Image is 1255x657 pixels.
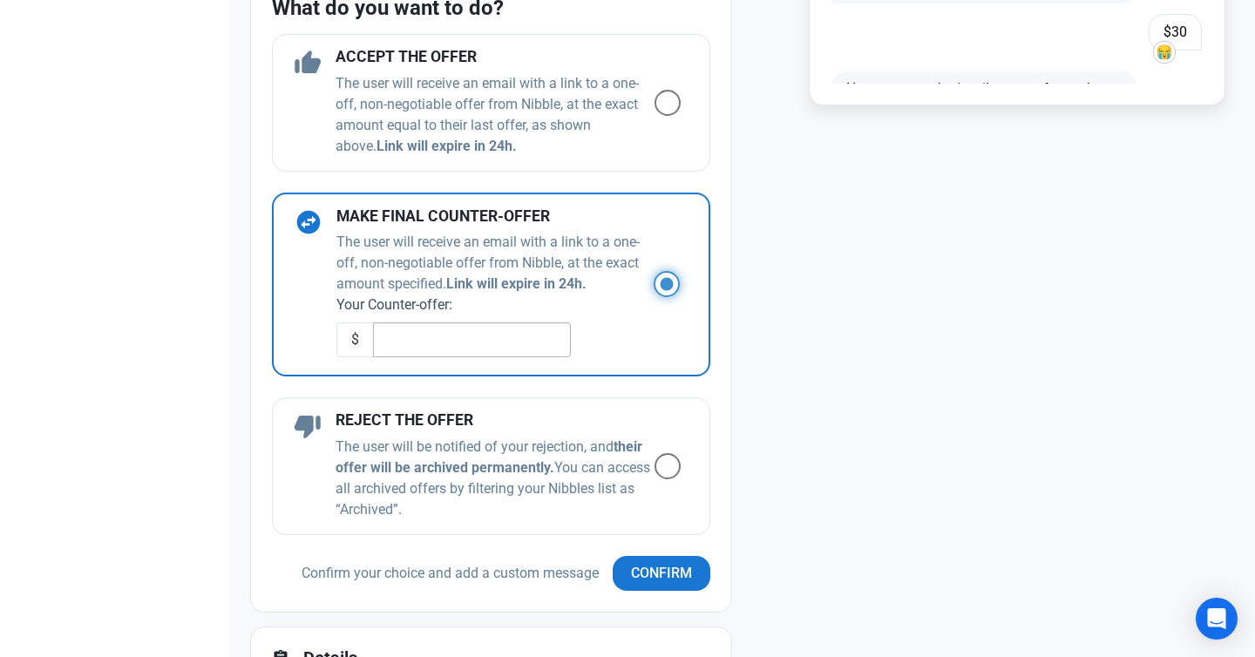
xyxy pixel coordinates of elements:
[295,208,322,236] span: swap_horizontal_circle
[302,563,599,584] p: Confirm your choice and add a custom message
[446,275,587,292] b: Link will expire in 24h.
[832,71,1136,148] span: No way, sorry, that's miles away from where we need to be! This is the one, I can sense it: 60?
[336,437,655,520] p: The user will be notified of your rejection, and You can access all archived offers by filtering ...
[336,73,655,157] p: The user will receive an email with a link to a one-off, non-negotiable offer from Nibble, at the...
[336,208,654,226] h4: MAKE FINAL COUNTER-OFFER
[631,563,692,584] span: Confirm
[376,138,517,154] b: Link will expire in 24h.
[1196,598,1238,640] div: Open Intercom Messenger
[336,232,654,295] p: The user will receive an email with a link to a one-off, non-negotiable offer from Nibble, at the...
[1149,14,1202,51] span: $30
[336,412,655,430] h4: REJECT THE OFFER
[336,49,655,66] h4: ACCEPT THE OFFER
[336,295,654,315] label: Your Counter-offer:
[294,49,322,77] span: thumb_up
[613,556,710,591] button: Confirm
[294,412,322,440] span: thumb_down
